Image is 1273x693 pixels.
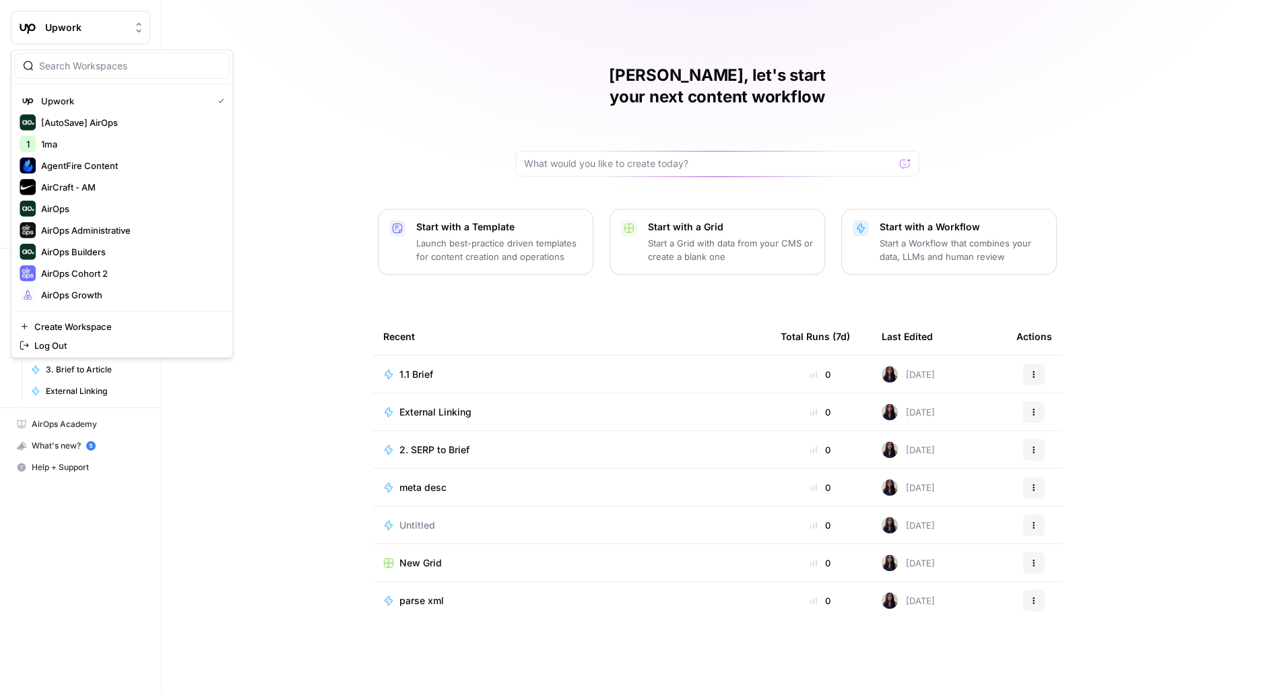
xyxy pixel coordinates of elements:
img: AirOps Administrative Logo [20,222,36,238]
button: What's new? 5 [11,435,150,457]
div: [DATE] [882,555,935,571]
button: Start with a TemplateLaunch best-practice driven templates for content creation and operations [378,209,593,275]
div: [DATE] [882,366,935,383]
span: [AutoSave] AirOps [41,116,219,129]
span: 2. SERP to Brief [399,443,469,457]
p: Start a Grid with data from your CMS or create a blank one [648,236,814,263]
span: AirOps Academy [32,418,144,430]
span: Upwork [41,94,207,108]
span: parse xml [399,594,444,607]
p: Start with a Grid [648,220,814,234]
img: rox323kbkgutb4wcij4krxobkpon [882,593,898,609]
span: Upwork [45,21,127,34]
a: External Linking [383,405,759,419]
a: meta desc [383,481,759,494]
a: Create Workspace [14,317,230,336]
a: 1.1 Brief [383,368,759,381]
p: Launch best-practice driven templates for content creation and operations [416,236,582,263]
span: AirOps [41,202,219,216]
span: AirOps Builders [41,245,219,259]
img: Upwork Logo [20,93,36,109]
span: 1ma [41,137,219,151]
img: rox323kbkgutb4wcij4krxobkpon [882,517,898,533]
div: Actions [1016,318,1052,355]
div: Workspace: Upwork [11,50,233,358]
img: Upwork Logo [15,15,40,40]
span: Log Out [34,339,219,352]
a: 2. SERP to Brief [383,443,759,457]
div: Last Edited [882,318,933,355]
span: AgentFire Content [41,159,219,172]
input: What would you like to create today? [524,157,894,170]
input: Search Workspaces [39,59,221,73]
p: Start a Workflow that combines your data, LLMs and human review [880,236,1045,263]
a: 3. Brief to Article [25,359,150,381]
a: New Grid [383,556,759,570]
h1: [PERSON_NAME], let's start your next content workflow [515,65,919,108]
div: 0 [781,443,860,457]
div: 0 [781,519,860,532]
div: 0 [781,405,860,419]
span: Help + Support [32,461,144,473]
img: AirOps Builders Logo [20,244,36,260]
img: [AutoSave] AirOps Logo [20,114,36,131]
button: Workspace: Upwork [11,11,150,44]
span: 1 [26,137,30,151]
span: New Grid [399,556,442,570]
img: AirCraft - AM Logo [20,179,36,195]
text: 5 [89,442,92,449]
span: AirOps Growth [41,288,219,302]
img: rox323kbkgutb4wcij4krxobkpon [882,480,898,496]
p: Start with a Template [416,220,582,234]
div: [DATE] [882,442,935,458]
div: 0 [781,368,860,381]
span: 1.1 Brief [399,368,433,381]
span: AirOps Cohort 2 [41,267,219,280]
div: Total Runs (7d) [781,318,850,355]
div: [DATE] [882,593,935,609]
span: 3. Brief to Article [46,364,144,376]
div: 0 [781,481,860,494]
div: 0 [781,556,860,570]
img: AirOps Logo [20,201,36,217]
img: rox323kbkgutb4wcij4krxobkpon [882,442,898,458]
a: External Linking [25,381,150,402]
img: AirOps Cohort 2 Logo [20,265,36,282]
button: Help + Support [11,457,150,478]
a: Untitled [383,519,759,532]
img: rox323kbkgutb4wcij4krxobkpon [882,366,898,383]
span: Create Workspace [34,320,219,333]
a: AirOps Academy [11,414,150,435]
img: rox323kbkgutb4wcij4krxobkpon [882,555,898,571]
a: Log Out [14,336,230,355]
div: [DATE] [882,404,935,420]
span: Untitled [399,519,435,532]
span: AirCraft - AM [41,180,219,194]
a: parse xml [383,594,759,607]
button: Start with a GridStart a Grid with data from your CMS or create a blank one [610,209,825,275]
button: Start with a WorkflowStart a Workflow that combines your data, LLMs and human review [841,209,1057,275]
div: [DATE] [882,517,935,533]
div: Recent [383,318,759,355]
span: meta desc [399,481,447,494]
img: AirOps Growth Logo [20,287,36,303]
div: What's new? [11,436,150,456]
div: [DATE] [882,480,935,496]
span: External Linking [399,405,471,419]
img: AgentFire Content Logo [20,158,36,174]
a: 5 [86,441,96,451]
p: Start with a Workflow [880,220,1045,234]
span: AirOps Administrative [41,224,219,237]
span: External Linking [46,385,144,397]
img: rox323kbkgutb4wcij4krxobkpon [882,404,898,420]
div: 0 [781,594,860,607]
